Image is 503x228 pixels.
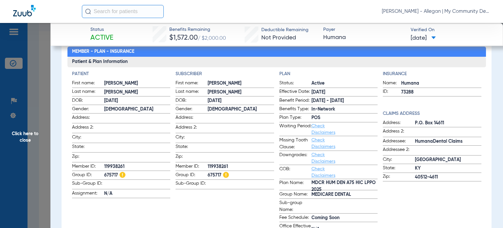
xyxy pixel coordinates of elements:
[72,80,104,88] span: First name:
[13,5,36,16] img: Zuub Logo
[176,180,208,189] span: Sub-Group ID:
[176,172,208,179] span: Group ID:
[311,215,378,221] span: Coming Soon
[72,97,104,105] span: DOB:
[383,128,415,137] span: Address 2:
[67,57,486,67] h3: Patient & Plan Information
[104,89,171,96] span: [PERSON_NAME]
[176,143,208,152] span: State:
[176,114,208,123] span: Address:
[176,106,208,114] span: Gender:
[176,163,208,171] span: Member ID:
[279,199,311,213] span: Sub-group Name:
[311,114,378,121] span: POS
[279,179,311,190] span: Plan Name:
[176,134,208,143] span: City:
[279,166,311,179] span: COB:
[169,34,198,41] span: $1,572.00
[382,8,490,15] span: [PERSON_NAME] - Allegan | My Community Dental Centers
[279,214,311,222] span: Fee Schedule:
[208,106,274,113] span: [DEMOGRAPHIC_DATA]
[279,88,311,96] span: Effective Date:
[72,71,171,77] h4: Patient
[311,89,378,96] span: [DATE]
[311,153,335,164] a: Check Disclaimers
[411,34,436,42] span: [DATE]
[208,80,274,87] span: [PERSON_NAME]
[311,138,335,149] a: Check Disclaimers
[311,106,378,113] span: In-Network
[279,106,311,114] span: Benefits Type:
[411,27,492,33] span: Verified On
[279,123,311,136] span: Waiting Period:
[383,173,415,181] span: Zip:
[104,106,171,113] span: [DEMOGRAPHIC_DATA]
[90,33,113,43] span: Active
[208,89,274,96] span: [PERSON_NAME]
[383,110,481,117] h4: Claims Address
[383,146,415,155] span: Addressee 2:
[279,97,311,105] span: Benefit Period:
[176,71,274,77] h4: Subscriber
[279,80,311,88] span: Status:
[198,36,226,41] span: / $2,000.00
[223,172,229,178] img: Hazard
[279,71,378,77] h4: Plan
[176,80,208,88] span: First name:
[72,190,104,198] span: Assignment:
[383,156,415,164] span: City:
[311,183,378,190] span: MDCR HUM DEN A75 HIC LPPO 2025
[72,180,104,189] span: Sub-Group ID:
[415,120,481,127] span: P.O. Box 14611
[208,97,274,104] span: [DATE]
[383,88,401,96] span: ID:
[176,88,208,96] span: Last name:
[279,152,311,165] span: Downgrades:
[104,163,171,170] span: 119938261
[104,97,171,104] span: [DATE]
[311,80,378,87] span: Active
[72,106,104,114] span: Gender:
[415,174,481,181] span: 40512-4611
[383,80,401,88] span: Name:
[311,167,335,178] a: Check Disclaimers
[104,190,171,197] span: N/A
[176,153,208,162] span: Zip:
[72,88,104,96] span: Last name:
[401,89,481,96] span: 73288
[208,163,274,170] span: 119938261
[383,165,415,173] span: State:
[72,172,104,179] span: Group ID:
[72,114,104,123] span: Address:
[279,114,311,122] span: Plan Type:
[90,26,113,33] span: Status
[415,156,481,163] span: [GEOGRAPHIC_DATA]
[120,172,125,178] img: Hazard
[383,71,481,77] h4: Insurance
[383,138,415,146] span: Addressee:
[104,172,171,179] span: 675717
[415,165,481,172] span: KY
[72,153,104,162] span: Zip:
[72,163,104,171] span: Member ID:
[311,191,378,198] span: MEDICARE DENTAL
[311,124,335,135] a: Check Disclaimers
[279,191,311,199] span: Group Name:
[176,124,208,133] span: Address 2:
[401,80,481,87] span: Humana
[470,197,503,228] iframe: Chat Widget
[261,35,296,41] span: Not Provided
[323,33,405,42] span: Humana
[279,137,311,151] span: Missing Tooth Clause:
[72,124,104,133] span: Address 2:
[383,119,415,127] span: Address:
[261,27,308,33] span: Deductible Remaining
[72,143,104,152] span: State:
[176,97,208,105] span: DOB:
